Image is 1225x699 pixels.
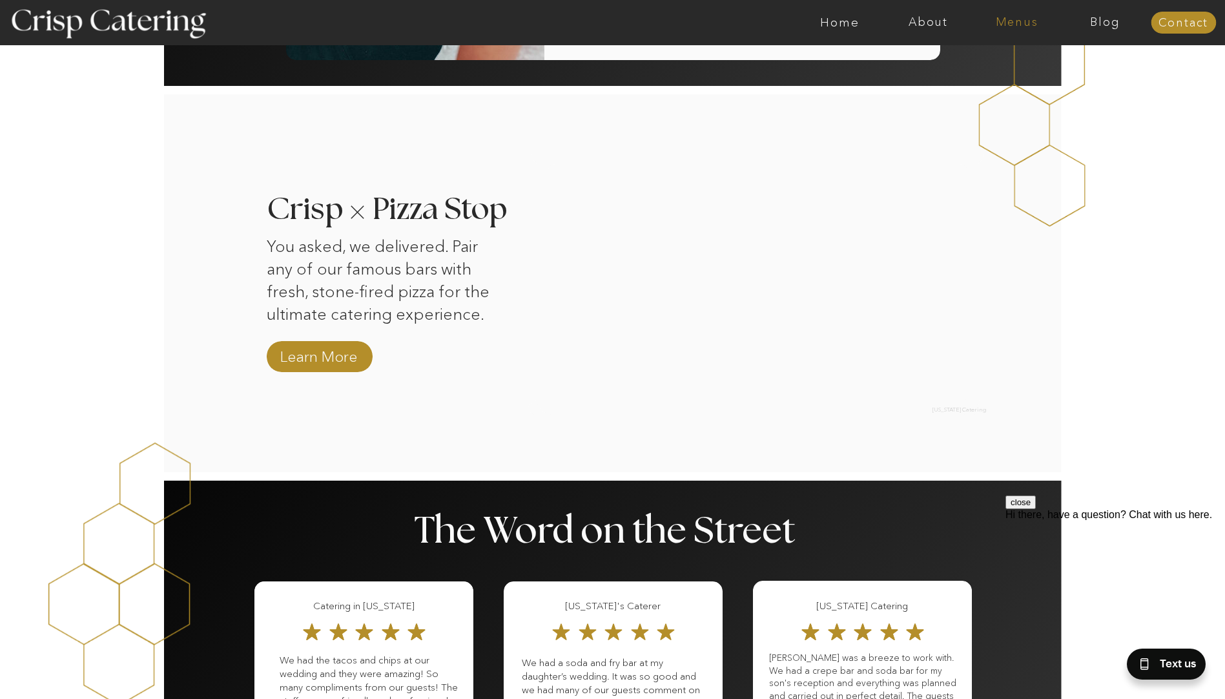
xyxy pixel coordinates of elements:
p: You asked, we delivered. Pair any of our famous bars with fresh, stone-fired pizza for the ultima... [267,235,491,328]
a: Menus [973,16,1061,29]
h3: [US_STATE]'s Caterer [523,599,703,614]
h3: [US_STATE] Catering [772,599,952,614]
h3: Crisp Pizza Stop [267,194,528,220]
a: About [884,16,973,29]
a: Contact [1151,17,1216,30]
p: The Word on the Street [415,513,812,551]
iframe: podium webchat widget bubble [1096,634,1225,699]
iframe: podium webchat widget prompt [1005,496,1225,651]
h2: [US_STATE] Catering [932,406,1033,419]
h3: Catering in [US_STATE] [274,599,454,614]
a: Learn More [276,346,362,369]
a: Home [796,16,884,29]
a: Blog [1061,16,1149,29]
